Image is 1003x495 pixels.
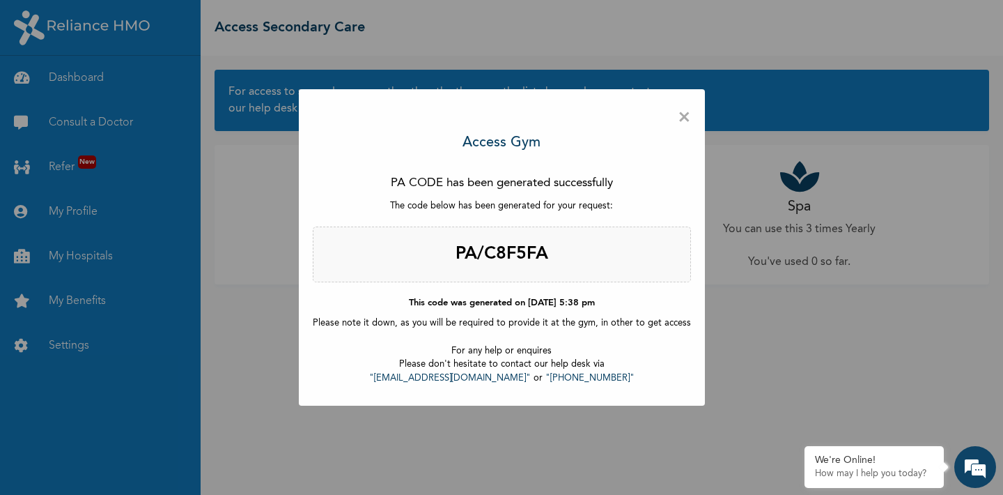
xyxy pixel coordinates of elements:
h2: PA/C8F5FA [313,227,691,282]
b: This code was generated on [DATE] 5:38 pm [409,298,595,307]
h3: Access Gym [462,132,541,153]
span: × [678,103,691,132]
p: How may I help you today? [815,469,933,480]
a: "[PHONE_NUMBER]" [545,374,635,383]
a: "[EMAIL_ADDRESS][DOMAIN_NAME]" [369,374,531,383]
p: The code below has been generated for your request: [313,199,691,213]
p: For any help or enquires Please don't hesitate to contact our help desk via or [313,344,691,386]
div: We're Online! [815,455,933,466]
p: Please note it down, as you will be required to provide it at the gym, in other to get access [313,317,691,330]
p: PA CODE has been generated successfully [313,174,691,192]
